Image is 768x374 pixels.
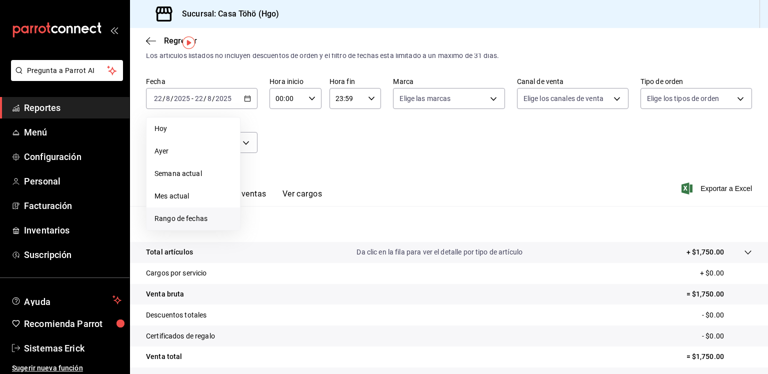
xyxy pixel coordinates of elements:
[11,60,123,81] button: Pregunta a Parrot AI
[146,78,257,85] label: Fecha
[24,125,121,139] span: Menú
[24,317,121,330] span: Recomienda Parrot
[164,36,197,45] span: Regresar
[174,8,279,20] h3: Sucursal: Casa Töhö (Hgo)
[24,101,121,114] span: Reportes
[146,268,207,278] p: Cargos por servicio
[153,94,162,102] input: --
[269,78,321,85] label: Hora inicio
[170,94,173,102] span: /
[165,94,170,102] input: --
[399,93,450,103] span: Elige las marcas
[686,289,752,299] p: = $1,750.00
[154,191,232,201] span: Mes actual
[24,248,121,261] span: Suscripción
[227,189,266,206] button: Ver ventas
[647,93,719,103] span: Elige los tipos de orden
[686,247,724,257] p: + $1,750.00
[154,213,232,224] span: Rango de fechas
[146,331,215,341] p: Certificados de regalo
[7,72,123,83] a: Pregunta a Parrot AI
[182,36,195,49] img: Tooltip marker
[24,199,121,212] span: Facturación
[146,289,184,299] p: Venta bruta
[12,363,121,373] span: Sugerir nueva función
[146,50,752,61] div: Los artículos listados no incluyen descuentos de orden y el filtro de fechas está limitado a un m...
[162,189,322,206] div: navigation tabs
[702,310,752,320] p: - $0.00
[154,168,232,179] span: Semana actual
[146,310,206,320] p: Descuentos totales
[203,94,206,102] span: /
[24,294,108,306] span: Ayuda
[27,65,107,76] span: Pregunta a Parrot AI
[24,223,121,237] span: Inventarios
[212,94,215,102] span: /
[329,78,381,85] label: Hora fin
[517,78,628,85] label: Canal de venta
[393,78,504,85] label: Marca
[523,93,603,103] span: Elige los canales de venta
[194,94,203,102] input: --
[154,123,232,134] span: Hoy
[146,36,197,45] button: Regresar
[162,94,165,102] span: /
[702,331,752,341] p: - $0.00
[282,189,322,206] button: Ver cargos
[215,94,232,102] input: ----
[207,94,212,102] input: --
[700,268,752,278] p: + $0.00
[173,94,190,102] input: ----
[356,247,522,257] p: Da clic en la fila para ver el detalle por tipo de artículo
[146,218,752,230] p: Resumen
[686,351,752,362] p: = $1,750.00
[146,247,193,257] p: Total artículos
[24,174,121,188] span: Personal
[683,182,752,194] button: Exportar a Excel
[24,341,121,355] span: Sistemas Erick
[110,26,118,34] button: open_drawer_menu
[640,78,752,85] label: Tipo de orden
[24,150,121,163] span: Configuración
[191,94,193,102] span: -
[154,146,232,156] span: Ayer
[146,351,182,362] p: Venta total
